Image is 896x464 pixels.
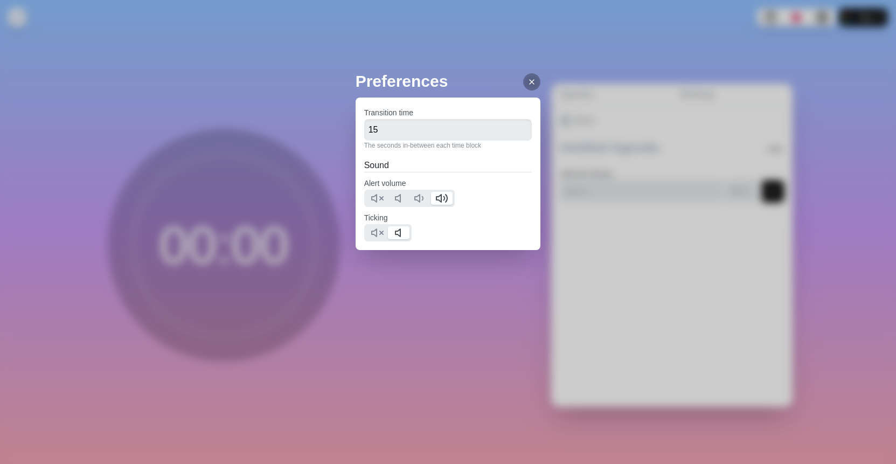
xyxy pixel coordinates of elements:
label: Ticking [364,213,388,222]
label: Alert volume [364,179,406,188]
p: The seconds in-between each time block [364,141,532,150]
label: Transition time [364,108,413,117]
h2: Sound [364,159,532,172]
h2: Preferences [356,69,541,93]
